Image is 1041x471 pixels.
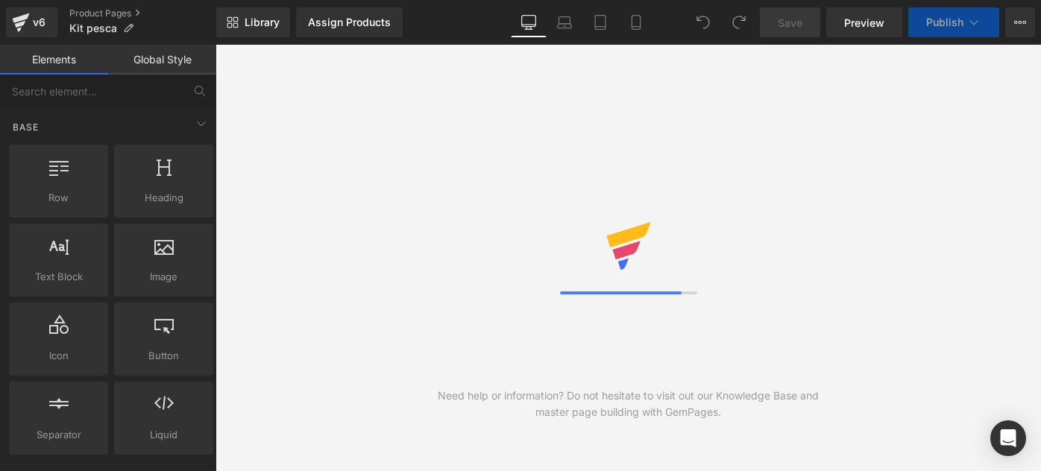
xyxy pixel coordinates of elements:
[844,15,884,31] span: Preview
[908,7,999,37] button: Publish
[119,348,209,364] span: Button
[13,269,104,285] span: Text Block
[1005,7,1035,37] button: More
[108,45,216,75] a: Global Style
[926,16,963,28] span: Publish
[826,7,902,37] a: Preview
[422,388,835,420] div: Need help or information? Do not hesitate to visit out our Knowledge Base and master page buildin...
[547,7,582,37] a: Laptop
[511,7,547,37] a: Desktop
[245,16,280,29] span: Library
[30,13,48,32] div: v6
[119,190,209,206] span: Heading
[688,7,718,37] button: Undo
[13,348,104,364] span: Icon
[119,269,209,285] span: Image
[778,15,802,31] span: Save
[13,190,104,206] span: Row
[582,7,618,37] a: Tablet
[119,427,209,443] span: Liquid
[216,7,290,37] a: New Library
[11,120,40,134] span: Base
[6,7,57,37] a: v6
[69,7,216,19] a: Product Pages
[13,427,104,443] span: Separator
[618,7,654,37] a: Mobile
[724,7,754,37] button: Redo
[308,16,391,28] div: Assign Products
[990,420,1026,456] div: Open Intercom Messenger
[69,22,117,34] span: Kit pesca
